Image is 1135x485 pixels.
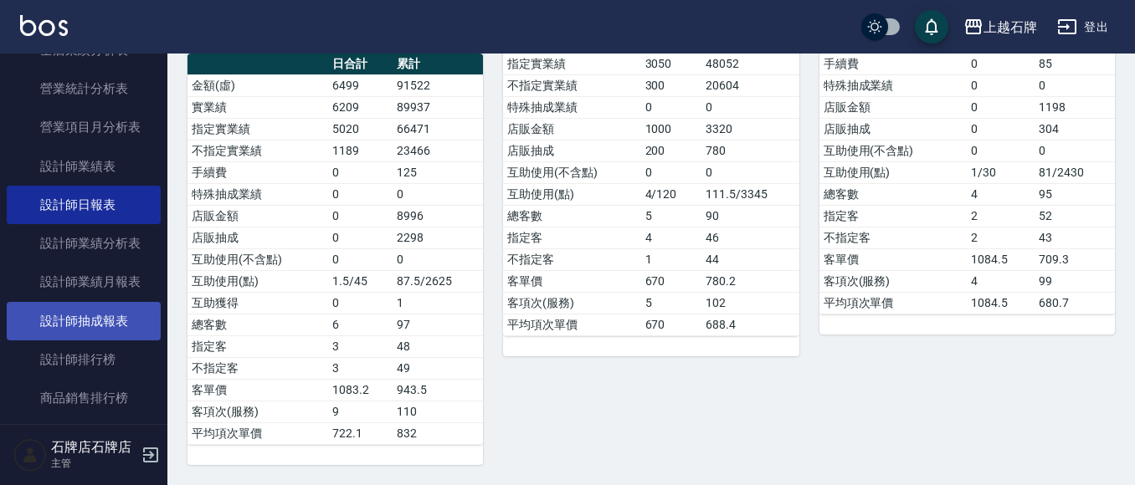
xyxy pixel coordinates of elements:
[1035,205,1115,227] td: 52
[503,96,640,118] td: 特殊抽成業績
[641,314,701,335] td: 670
[641,270,701,292] td: 670
[187,183,328,205] td: 特殊抽成業績
[187,379,328,401] td: 客單價
[51,439,136,456] h5: 石牌店石牌店
[328,335,393,357] td: 3
[503,270,640,292] td: 客單價
[701,96,799,118] td: 0
[1035,74,1115,96] td: 0
[7,379,161,417] a: 商品銷售排行榜
[1050,12,1115,43] button: 登出
[641,140,701,161] td: 200
[187,54,483,445] table: a dense table
[51,456,136,471] p: 主管
[701,205,799,227] td: 90
[393,422,483,444] td: 832
[967,96,1035,118] td: 0
[187,140,328,161] td: 不指定實業績
[967,53,1035,74] td: 0
[328,292,393,314] td: 0
[187,357,328,379] td: 不指定客
[393,54,483,75] th: 累計
[20,15,68,36] img: Logo
[7,224,161,263] a: 設計師業績分析表
[915,10,948,43] button: save
[187,227,328,248] td: 店販抽成
[187,74,328,96] td: 金額(虛)
[819,96,968,118] td: 店販金額
[641,161,701,183] td: 0
[328,248,393,270] td: 0
[1035,292,1115,314] td: 680.7
[393,183,483,205] td: 0
[967,74,1035,96] td: 0
[187,205,328,227] td: 店販金額
[1035,140,1115,161] td: 0
[328,140,393,161] td: 1189
[328,422,393,444] td: 722.1
[328,401,393,422] td: 9
[7,340,161,379] a: 設計師排行榜
[957,10,1044,44] button: 上越石牌
[393,140,483,161] td: 23466
[967,140,1035,161] td: 0
[701,248,799,270] td: 44
[187,401,328,422] td: 客項次(服務)
[187,96,328,118] td: 實業績
[503,140,640,161] td: 店販抽成
[701,292,799,314] td: 102
[967,227,1035,248] td: 2
[187,161,328,183] td: 手續費
[967,270,1035,292] td: 4
[701,270,799,292] td: 780.2
[701,118,799,140] td: 3320
[819,53,968,74] td: 手續費
[503,161,640,183] td: 互助使用(不含點)
[187,248,328,270] td: 互助使用(不含點)
[7,417,161,456] a: 商品消耗明細
[967,292,1035,314] td: 1084.5
[1035,248,1115,270] td: 709.3
[187,314,328,335] td: 總客數
[967,118,1035,140] td: 0
[641,205,701,227] td: 5
[187,292,328,314] td: 互助獲得
[819,161,968,183] td: 互助使用(點)
[393,379,483,401] td: 943.5
[819,227,968,248] td: 不指定客
[819,74,968,96] td: 特殊抽成業績
[328,205,393,227] td: 0
[7,108,161,146] a: 營業項目月分析表
[328,96,393,118] td: 6209
[701,140,799,161] td: 780
[503,227,640,248] td: 指定客
[328,161,393,183] td: 0
[393,335,483,357] td: 48
[1035,161,1115,183] td: 81/2430
[701,314,799,335] td: 688.4
[393,118,483,140] td: 66471
[503,53,640,74] td: 指定實業績
[967,248,1035,270] td: 1084.5
[393,270,483,292] td: 87.5/2625
[7,263,161,301] a: 設計師業績月報表
[503,74,640,96] td: 不指定實業績
[641,183,701,205] td: 4/120
[187,270,328,292] td: 互助使用(點)
[187,335,328,357] td: 指定客
[393,96,483,118] td: 89937
[701,227,799,248] td: 46
[967,205,1035,227] td: 2
[641,292,701,314] td: 5
[328,183,393,205] td: 0
[187,422,328,444] td: 平均項次單價
[7,147,161,186] a: 設計師業績表
[187,118,328,140] td: 指定實業績
[967,183,1035,205] td: 4
[1035,118,1115,140] td: 304
[641,227,701,248] td: 4
[701,183,799,205] td: 111.5/3345
[967,161,1035,183] td: 1/30
[328,54,393,75] th: 日合計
